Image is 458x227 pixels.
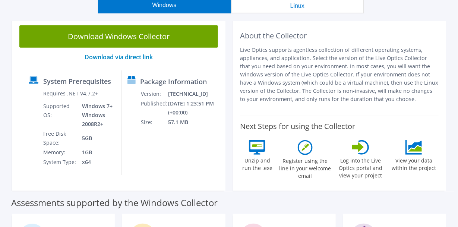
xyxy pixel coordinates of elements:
label: System Prerequisites [43,78,111,85]
label: View your data within the project [389,155,439,172]
td: Published: [141,99,168,117]
label: Package Information [140,78,207,85]
p: Live Optics supports agentless collection of different operating systems, appliances, and applica... [240,46,439,103]
td: Version: [141,89,168,99]
td: 1GB [76,148,116,157]
td: System Type: [43,157,76,167]
td: Windows 7+ Windows 2008R2+ [76,101,116,129]
label: Unzip and run the .exe [240,155,275,172]
label: Assessments supported by the Windows Collector [11,199,218,206]
td: [DATE] 1:23:51 PM (+00:00) [168,99,222,117]
td: 57.1 MB [168,117,222,127]
td: Free Disk Space: [43,129,76,148]
a: Download Windows Collector [19,25,218,48]
td: x64 [76,157,116,167]
a: Download via direct link [85,53,153,61]
td: [TECHNICAL_ID] [168,89,222,99]
td: Memory: [43,148,76,157]
label: Next Steps for using the Collector [240,122,356,131]
td: Supported OS: [43,101,76,129]
label: Register using the line in your welcome email [278,155,332,180]
h2: About the Collector [240,31,439,40]
label: Requires .NET V4.7.2+ [43,90,98,97]
td: Size: [141,117,168,127]
label: Log into the Live Optics portal and view your project [336,155,385,179]
td: 5GB [76,129,116,148]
